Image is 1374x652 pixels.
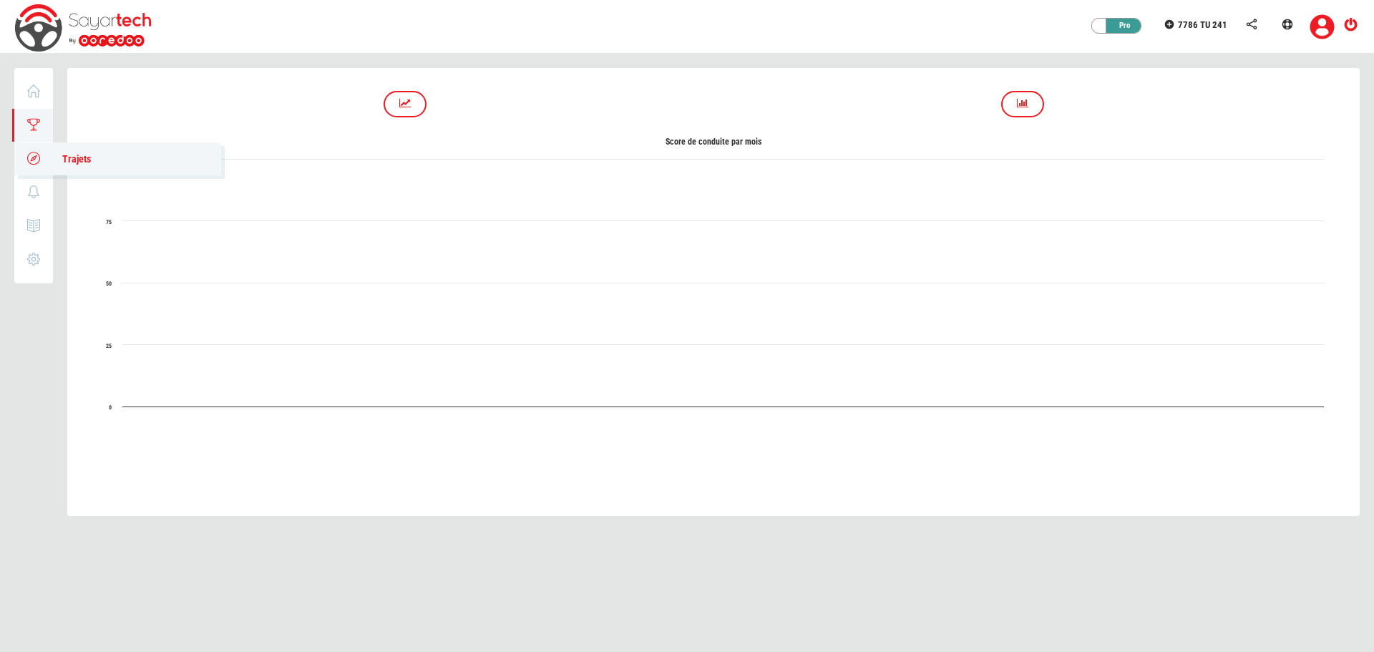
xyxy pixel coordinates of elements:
[96,131,1331,417] svg: Score de conduite par mois
[48,153,91,165] span: Trajets
[1099,19,1142,33] div: Pro
[109,404,112,411] text: 0
[106,281,112,287] text: 50
[1178,19,1227,30] span: 7786 TU 241
[106,343,112,349] text: 25
[666,137,762,147] text: Score de conduite par mois
[106,219,112,225] text: 75
[14,142,221,175] a: Trajets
